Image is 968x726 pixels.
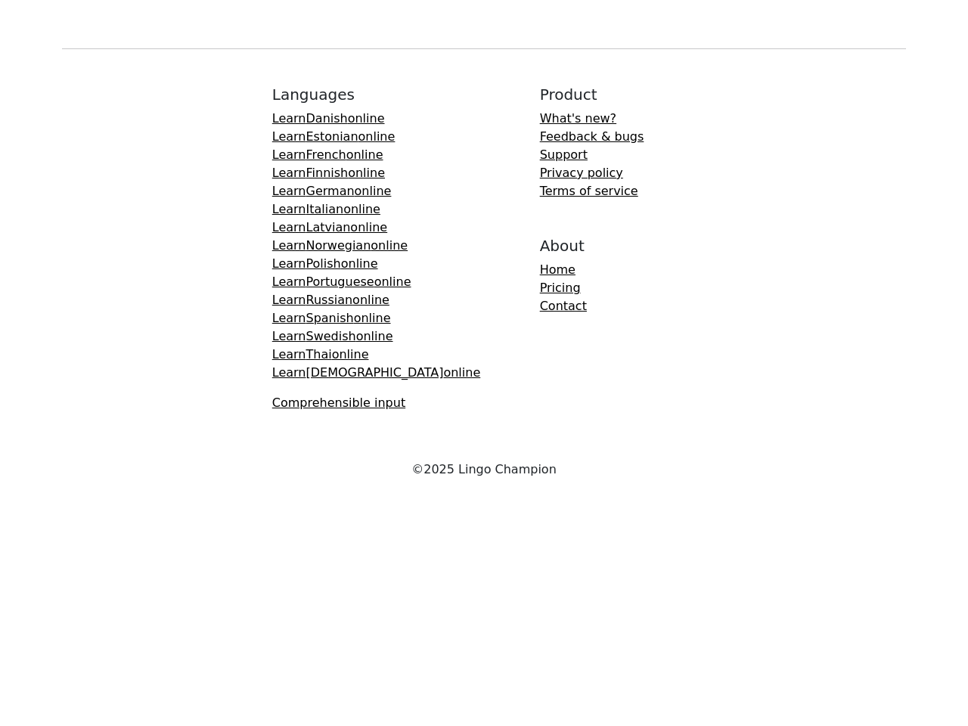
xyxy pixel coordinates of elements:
h5: Languages [272,85,480,104]
a: LearnSpanishonline [272,311,391,325]
a: Learn[DEMOGRAPHIC_DATA]online [272,365,480,380]
a: LearnGermanonline [272,184,392,198]
a: Terms of service [540,184,638,198]
a: Pricing [540,281,581,295]
a: LearnThaionline [272,347,369,361]
a: LearnFinnishonline [272,166,385,180]
h5: About [540,237,644,255]
a: LearnEstonianonline [272,129,396,144]
a: LearnLatvianonline [272,220,387,234]
a: LearnNorwegianonline [272,238,408,253]
a: Privacy policy [540,166,623,180]
a: LearnItalianonline [272,202,380,216]
a: LearnDanishonline [272,111,385,126]
a: Feedback & bugs [540,129,644,144]
h5: Product [540,85,644,104]
a: What's new? [540,111,616,126]
a: LearnSwedishonline [272,329,393,343]
a: LearnRussianonline [272,293,389,307]
div: © 2025 Lingo Champion [53,461,915,479]
a: Contact [540,299,587,313]
a: LearnFrenchonline [272,147,383,162]
a: LearnPolishonline [272,256,378,271]
a: LearnPortugueseonline [272,275,411,289]
a: Support [540,147,588,162]
a: Comprehensible input [272,396,405,410]
a: Home [540,262,576,277]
